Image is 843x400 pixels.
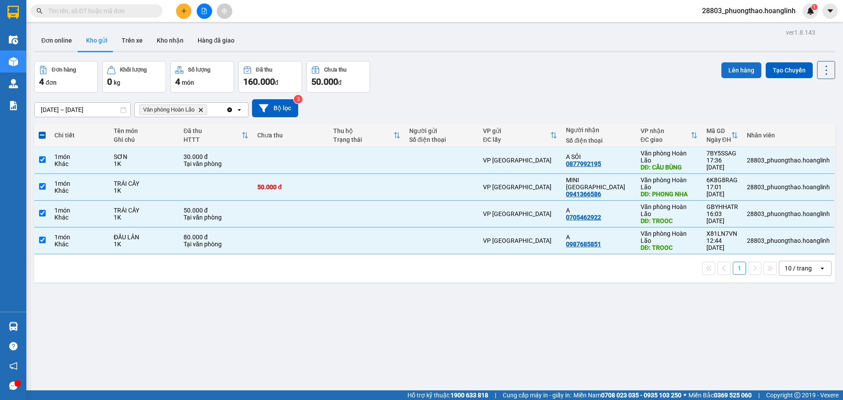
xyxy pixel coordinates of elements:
[495,390,496,400] span: |
[706,127,731,134] div: Mã GD
[114,79,120,86] span: kg
[9,35,18,44] img: warehouse-icon
[641,230,698,244] div: Văn phòng Hoàn Lão
[226,106,233,113] svg: Clear all
[175,76,180,87] span: 4
[114,127,175,134] div: Tên món
[706,203,738,210] div: GBYHHATR
[479,124,562,147] th: Toggle SortBy
[114,234,175,241] div: ĐẦU LÂN
[9,79,18,88] img: warehouse-icon
[409,136,474,143] div: Số điện thoại
[257,184,324,191] div: 50.000 đ
[176,4,191,19] button: plus
[566,214,601,221] div: 0705462922
[566,191,601,198] div: 0941366586
[275,79,278,86] span: đ
[7,6,19,19] img: logo-vxr
[766,62,813,78] button: Tạo Chuyến
[333,136,393,143] div: Trạng thái
[184,234,249,241] div: 80.000 đ
[114,214,175,221] div: 1K
[36,8,43,14] span: search
[566,153,632,160] div: A SỎI
[198,107,203,112] svg: Delete
[826,7,834,15] span: caret-down
[483,127,550,134] div: VP gửi
[114,187,175,194] div: 1K
[483,136,550,143] div: ĐC lấy
[54,187,105,194] div: Khác
[181,8,187,14] span: plus
[819,265,826,272] svg: open
[641,244,698,251] div: DĐ: TROOC
[684,393,686,397] span: ⚪️
[46,79,57,86] span: đơn
[566,137,632,144] div: Số điện thoại
[306,61,370,93] button: Chưa thu50.000đ
[114,207,175,214] div: TRÁI CÂY
[641,127,691,134] div: VP nhận
[483,237,557,244] div: VP [GEOGRAPHIC_DATA]
[179,124,253,147] th: Toggle SortBy
[706,237,738,251] div: 12:44 [DATE]
[257,132,324,139] div: Chưa thu
[120,67,147,73] div: Khối lượng
[338,79,342,86] span: đ
[114,153,175,160] div: SƠN
[333,127,393,134] div: Thu hộ
[209,105,210,114] input: Selected Văn phòng Hoàn Lão.
[636,124,702,147] th: Toggle SortBy
[822,4,838,19] button: caret-down
[188,67,210,73] div: Số lượng
[54,180,105,187] div: 1 món
[758,390,760,400] span: |
[601,392,681,399] strong: 0708 023 035 - 0935 103 250
[706,184,738,198] div: 17:01 [DATE]
[54,153,105,160] div: 1 món
[170,61,234,93] button: Số lượng4món
[786,28,815,37] div: ver 1.8.143
[503,390,571,400] span: Cung cấp máy in - giấy in:
[256,67,272,73] div: Đã thu
[566,207,632,214] div: A
[139,105,207,115] span: Văn phòng Hoàn Lão, close by backspace
[641,203,698,217] div: Văn phòng Hoàn Lão
[566,160,601,167] div: 0877992195
[641,217,698,224] div: DĐ: TROOC
[143,106,195,113] span: Văn phòng Hoàn Lão
[48,6,152,16] input: Tìm tên, số ĐT hoặc mã đơn
[483,184,557,191] div: VP [GEOGRAPHIC_DATA]
[733,262,746,275] button: 1
[201,8,207,14] span: file-add
[54,132,105,139] div: Chi tiết
[785,264,812,273] div: 10 / trang
[706,150,738,157] div: 7BY5SSAG
[747,184,830,191] div: 28803_phuongthao.hoanglinh
[566,177,632,191] div: MINI ĐAN ANH
[794,392,800,398] span: copyright
[641,150,698,164] div: Văn phòng Hoàn Lão
[54,214,105,221] div: Khác
[807,7,814,15] img: icon-new-feature
[450,392,488,399] strong: 1900 633 818
[102,61,166,93] button: Khối lượng0kg
[54,160,105,167] div: Khác
[407,390,488,400] span: Hỗ trợ kỹ thuật:
[641,177,698,191] div: Văn phòng Hoàn Lão
[695,5,803,16] span: 28803_phuongthao.hoanglinh
[566,126,632,133] div: Người nhận
[811,4,818,10] sup: 1
[813,4,816,10] span: 1
[238,61,302,93] button: Đã thu160.000đ
[54,207,105,214] div: 1 món
[182,79,194,86] span: món
[184,241,249,248] div: Tại văn phòng
[706,136,731,143] div: Ngày ĐH
[294,95,303,104] sup: 3
[107,76,112,87] span: 0
[39,76,44,87] span: 4
[721,62,761,78] button: Lên hàng
[236,106,243,113] svg: open
[706,230,738,237] div: X81LN7VN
